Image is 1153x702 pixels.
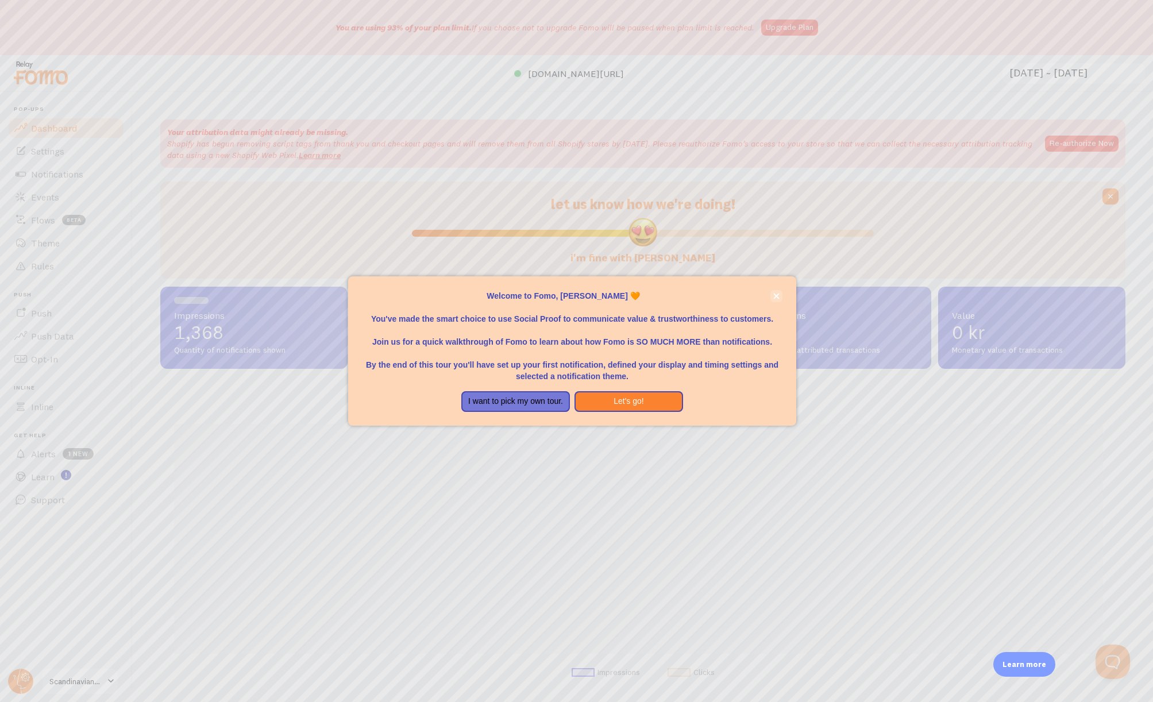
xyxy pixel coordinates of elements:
p: Welcome to Fomo, [PERSON_NAME] 🧡 [362,290,783,302]
div: Welcome to Fomo, Marcus Langley 🧡You&amp;#39;ve made the smart choice to use Social Proof to comm... [348,276,797,426]
div: Learn more [993,652,1055,677]
button: I want to pick my own tour. [461,391,570,412]
button: Let's go! [574,391,683,412]
p: By the end of this tour you'll have set up your first notification, defined your display and timi... [362,348,783,382]
p: You've made the smart choice to use Social Proof to communicate value & trustworthiness to custom... [362,302,783,325]
p: Learn more [1002,659,1046,670]
button: close, [770,290,782,302]
p: Join us for a quick walkthrough of Fomo to learn about how Fomo is SO MUCH MORE than notifications. [362,325,783,348]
